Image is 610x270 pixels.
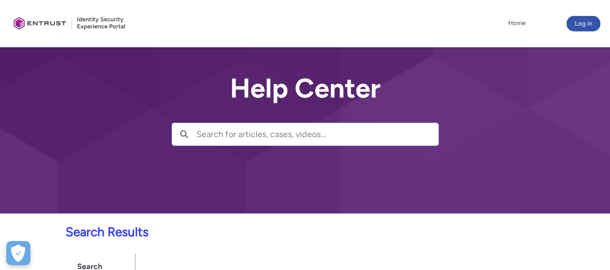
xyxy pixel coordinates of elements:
[6,241,30,265] button: Open Preferences
[506,16,528,30] a: Home
[172,73,439,103] h2: Help Center
[196,123,438,145] input: Search for articles, cases, videos...
[172,123,196,145] button: Search
[6,241,30,265] div: Cookie Preferences
[567,16,600,31] button: Log in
